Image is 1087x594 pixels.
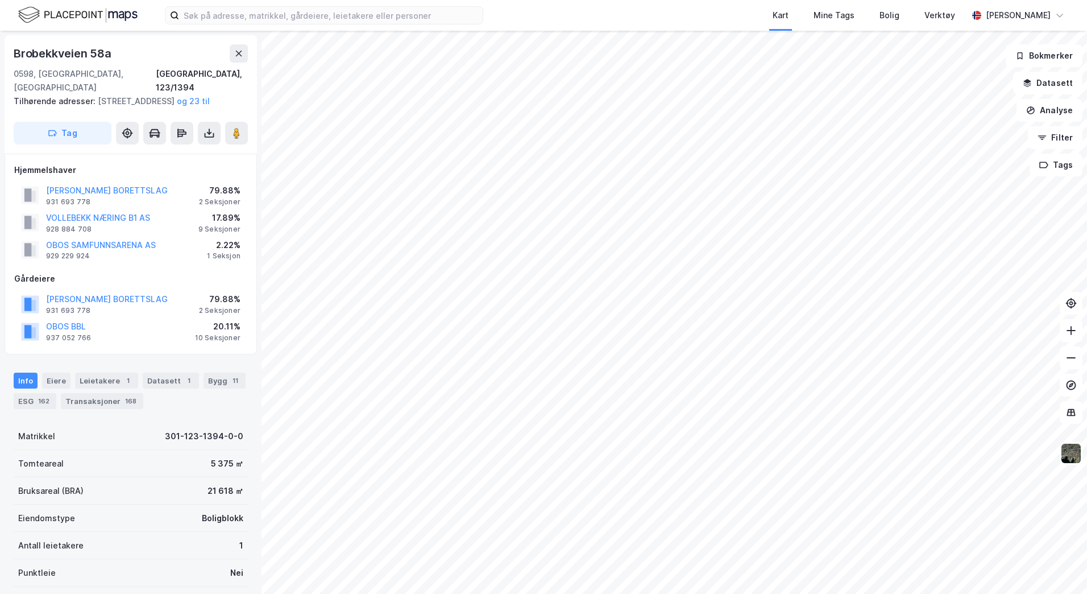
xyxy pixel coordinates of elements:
div: Hjemmelshaver [14,163,247,177]
div: 9 Seksjoner [198,225,240,234]
div: 2.22% [207,238,240,252]
div: Eiendomstype [18,511,75,525]
div: 10 Seksjoner [195,333,240,343]
div: Matrikkel [18,430,55,443]
button: Datasett [1013,72,1082,94]
div: Bygg [204,373,246,389]
div: 928 884 708 [46,225,92,234]
div: 20.11% [195,320,240,333]
div: 1 [183,375,194,386]
div: Brobekkveien 58a [14,44,114,63]
div: Kart [773,9,789,22]
div: 5 375 ㎡ [211,457,243,471]
div: ESG [14,393,56,409]
button: Bokmerker [1006,44,1082,67]
div: Kontrollprogram for chat [1030,539,1087,594]
button: Filter [1028,126,1082,149]
div: 1 Seksjon [207,251,240,261]
div: 301-123-1394-0-0 [165,430,243,443]
div: Antall leietakere [18,539,84,552]
div: 1 [122,375,134,386]
div: 11 [230,375,241,386]
div: 931 693 778 [46,306,90,315]
img: 9k= [1060,443,1082,464]
div: 929 229 924 [46,251,90,261]
div: 79.88% [199,292,240,306]
div: Nei [230,566,243,580]
div: 937 052 766 [46,333,91,343]
div: 1 [239,539,243,552]
input: Søk på adresse, matrikkel, gårdeiere, leietakere eller personer [179,7,483,24]
div: Bruksareal (BRA) [18,484,84,498]
div: Verktøy [924,9,955,22]
div: Mine Tags [814,9,854,22]
div: Transaksjoner [61,393,143,409]
div: 79.88% [199,184,240,197]
button: Tag [14,122,111,145]
div: Eiere [42,373,70,389]
button: Tags [1030,154,1082,176]
div: [STREET_ADDRESS] [14,94,239,108]
div: 17.89% [198,211,240,225]
button: Analyse [1017,99,1082,122]
div: Tomteareal [18,457,64,471]
div: Info [14,373,38,389]
div: 168 [123,395,139,407]
div: 0598, [GEOGRAPHIC_DATA], [GEOGRAPHIC_DATA] [14,67,156,94]
div: Boligblokk [202,511,243,525]
div: [GEOGRAPHIC_DATA], 123/1394 [156,67,248,94]
div: 21 618 ㎡ [208,484,243,498]
div: Punktleie [18,566,56,580]
div: Datasett [143,373,199,389]
img: logo.f888ab2527a4732fd821a326f86c7f29.svg [18,5,138,25]
div: Bolig [879,9,899,22]
iframe: Chat Widget [1030,539,1087,594]
div: 162 [36,395,52,407]
div: 2 Seksjoner [199,306,240,315]
span: Tilhørende adresser: [14,96,98,106]
div: 931 693 778 [46,197,90,207]
div: [PERSON_NAME] [986,9,1051,22]
div: Leietakere [75,373,138,389]
div: Gårdeiere [14,272,247,286]
div: 2 Seksjoner [199,197,240,207]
